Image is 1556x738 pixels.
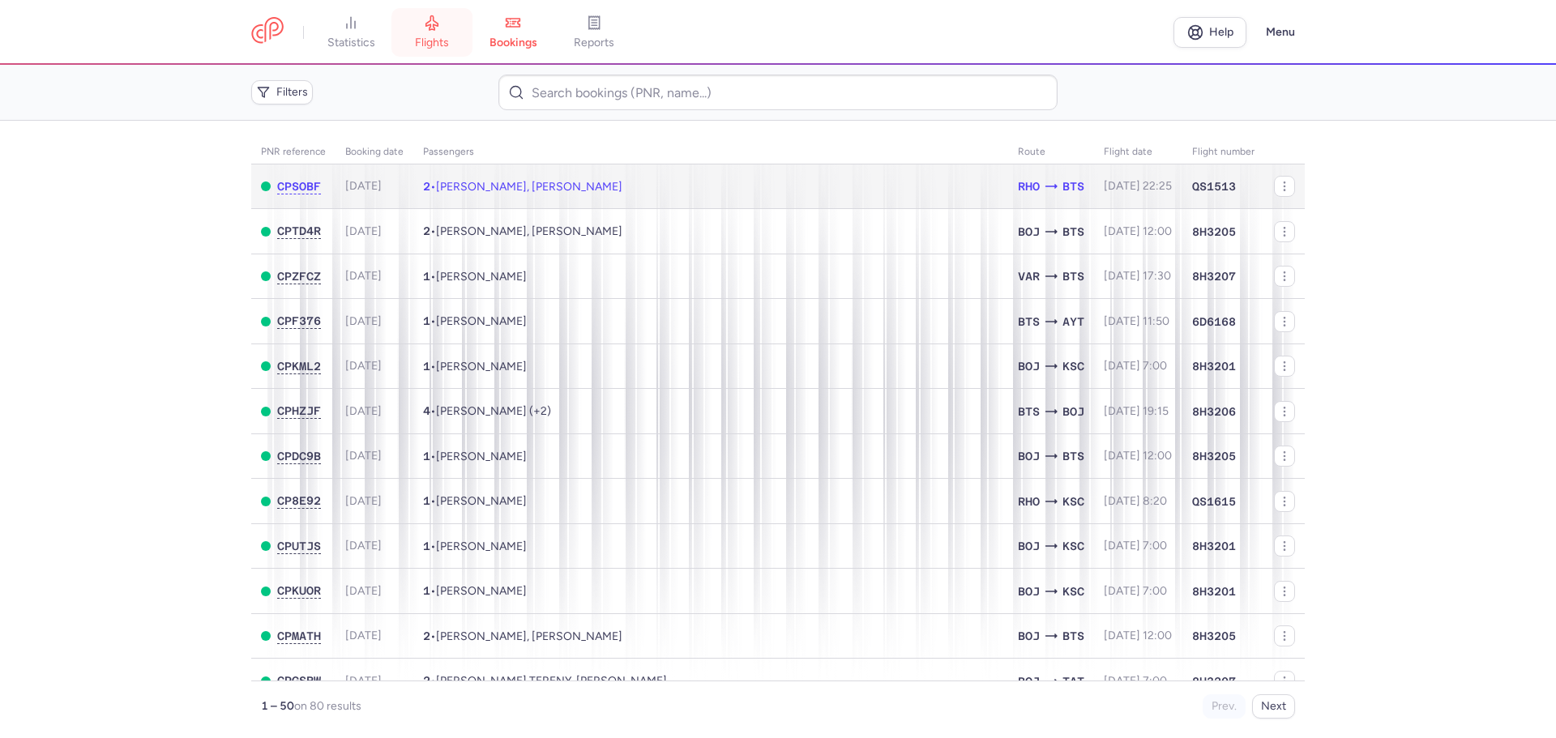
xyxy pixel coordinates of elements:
[345,224,382,238] span: [DATE]
[327,36,375,50] span: statistics
[423,540,527,553] span: •
[1062,537,1084,555] span: KSC
[1018,403,1040,420] span: BTS
[1192,583,1236,599] span: 8H3201
[277,450,321,463] span: CPDC9B
[277,674,321,687] span: CPGSRW
[423,494,527,508] span: •
[436,494,527,508] span: Tomas MARTON
[1203,694,1246,719] button: Prev.
[1192,673,1236,689] span: 8H3207
[277,360,321,373] span: CPKML2
[1182,140,1264,164] th: Flight number
[423,450,527,463] span: •
[345,494,382,508] span: [DATE]
[423,584,527,598] span: •
[277,180,321,194] button: CPSOBF
[1018,582,1040,600] span: BOJ
[277,450,321,463] button: CPDC9B
[1104,584,1167,598] span: [DATE] 7:00
[1062,313,1084,331] span: AYT
[277,494,321,508] button: CP8E92
[277,540,321,553] button: CPUTJS
[391,15,472,50] a: flights
[1104,359,1167,373] span: [DATE] 7:00
[423,494,430,507] span: 1
[1062,672,1084,690] span: TAT
[345,539,382,552] span: [DATE]
[574,36,614,50] span: reports
[1018,223,1040,241] span: BOJ
[1104,224,1172,238] span: [DATE] 12:00
[277,494,321,507] span: CP8E92
[423,674,430,687] span: 2
[345,674,382,688] span: [DATE]
[345,179,382,193] span: [DATE]
[436,584,527,598] span: Sofia KALINICOVA
[1018,672,1040,690] span: BOJ
[436,314,527,328] span: Ondrej NAGY
[1018,627,1040,645] span: BOJ
[423,404,430,417] span: 4
[277,584,321,598] button: CPKUOR
[1062,357,1084,375] span: KSC
[423,540,430,552] span: 1
[436,540,527,553] span: Andrii PYLYPENKO
[294,699,361,713] span: on 80 results
[1192,628,1236,644] span: 8H3205
[345,449,382,463] span: [DATE]
[1192,268,1236,284] span: 8H3207
[436,674,667,688] span: Gudrun TERENY, Natasa TERENI
[345,584,382,598] span: [DATE]
[423,360,430,373] span: 1
[423,180,622,194] span: •
[423,270,527,284] span: •
[251,80,313,105] button: Filters
[1008,140,1094,164] th: Route
[277,674,321,688] button: CPGSRW
[1062,223,1084,241] span: BTS
[1018,447,1040,465] span: BOJ
[1256,17,1305,48] button: Menu
[1104,314,1169,328] span: [DATE] 11:50
[436,450,527,463] span: Stanislav KRALOVIC
[1192,314,1236,330] span: 6D6168
[277,584,321,597] span: CPKUOR
[1104,629,1172,642] span: [DATE] 12:00
[436,180,622,194] span: Stefan CHAMRAZ, Marek MIKO
[345,404,382,418] span: [DATE]
[277,314,321,327] span: CPF376
[498,75,1057,110] input: Search bookings (PNR, name...)
[277,360,321,373] button: CPKML2
[436,224,622,238] span: Silvia VALENT, Michal KUBOSEK
[1018,493,1040,510] span: RHO
[251,140,336,164] th: PNR reference
[423,180,430,193] span: 2
[423,629,430,642] span: 2
[1192,448,1236,464] span: 8H3205
[276,86,308,99] span: Filters
[1192,493,1236,510] span: QS1615
[423,360,527,373] span: •
[1062,627,1084,645] span: BTS
[436,360,527,373] span: Denys KHYLEVYCH
[336,140,413,164] th: Booking date
[1104,179,1172,193] span: [DATE] 22:25
[277,270,321,283] span: CPZFCZ
[277,629,321,643] button: CPMATH
[436,404,551,418] span: Jiri TOMAN, Dana DVORAKOVA, Tereza TOMANOVA, Veronika TOMANOVA
[423,224,622,238] span: •
[423,584,430,597] span: 1
[1209,26,1233,38] span: Help
[277,404,321,418] button: CPHZJF
[436,629,622,643] span: Tomas GORIDKOV, Nina GORIDKOVA
[554,15,635,50] a: reports
[1018,357,1040,375] span: BOJ
[1018,537,1040,555] span: BOJ
[1018,267,1040,285] span: VAR
[1104,449,1172,463] span: [DATE] 12:00
[1192,358,1236,374] span: 8H3201
[1104,539,1167,552] span: [DATE] 7:00
[277,224,321,238] button: CPTD4R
